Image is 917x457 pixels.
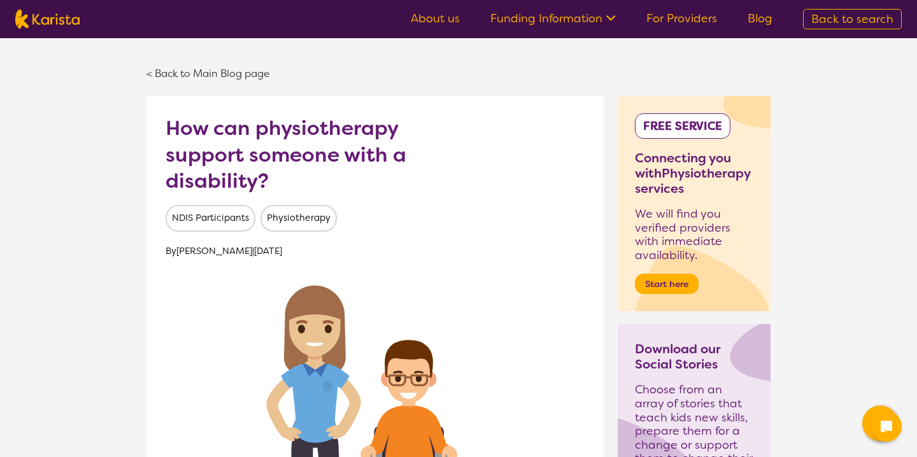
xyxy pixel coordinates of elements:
a: Blog [748,11,772,26]
h3: Connecting you with Physiotherapy services [635,150,753,196]
span: Back to search [811,11,893,27]
p: We will find you verified providers with immediate availability. [635,207,753,262]
h3: Download our Social Stories [635,341,753,372]
a: < Back to Main Blog page [146,67,270,80]
span: NDIS Participants [166,205,255,232]
img: Karista logo [15,10,80,29]
div: FREE SERVICE [635,113,730,139]
a: About us [411,11,460,26]
button: Start here [635,274,699,294]
p: By [PERSON_NAME] | [DATE] [166,242,585,261]
span: Physiotherapy [260,205,337,232]
a: Funding Information [490,11,616,26]
a: For Providers [646,11,717,26]
button: Channel Menu [862,405,898,441]
h1: How can physiotherapy support someone with a disability? [166,115,459,195]
a: Back to search [803,9,902,29]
